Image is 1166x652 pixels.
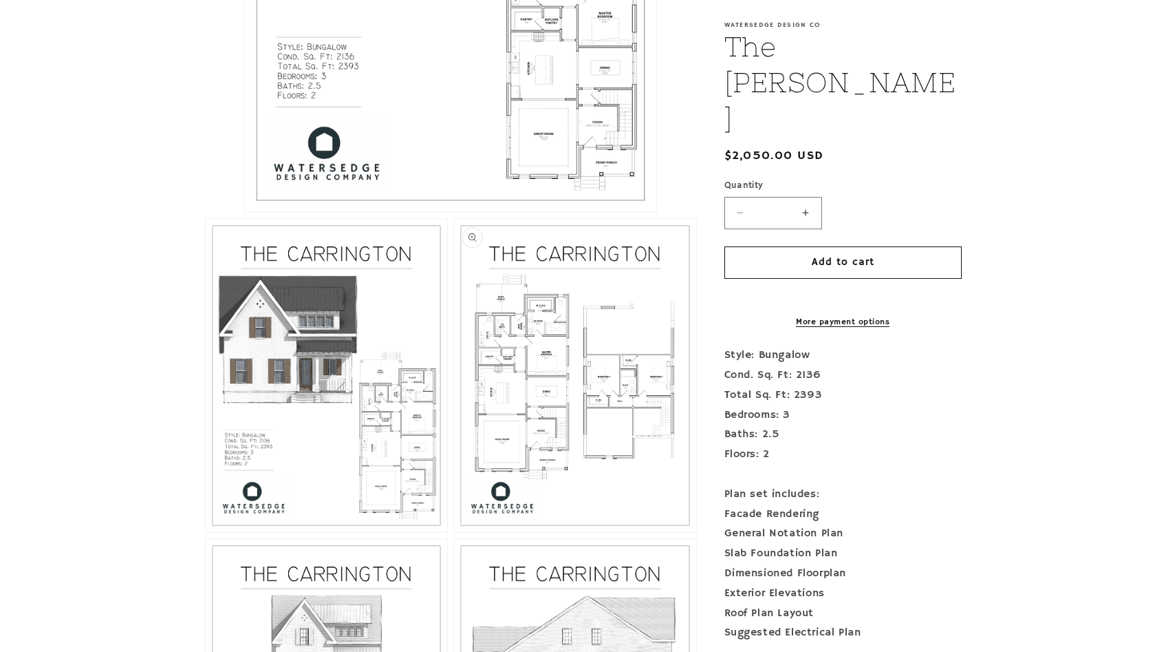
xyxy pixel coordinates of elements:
[724,29,962,136] h1: The [PERSON_NAME]
[724,544,962,564] div: Slab Foundation Plan
[724,21,962,29] p: Watersedge Design Co
[724,147,824,165] span: $2,050.00 USD
[724,505,962,525] div: Facade Rendering
[724,246,962,279] button: Add to cart
[724,623,962,643] div: Suggested Electrical Plan
[724,316,962,328] a: More payment options
[724,524,962,544] div: General Notation Plan
[724,584,962,604] div: Exterior Elevations
[724,564,962,584] div: Dimensioned Floorplan
[724,179,962,193] label: Quantity
[724,485,962,505] div: Plan set includes:
[724,604,962,624] div: Roof Plan Layout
